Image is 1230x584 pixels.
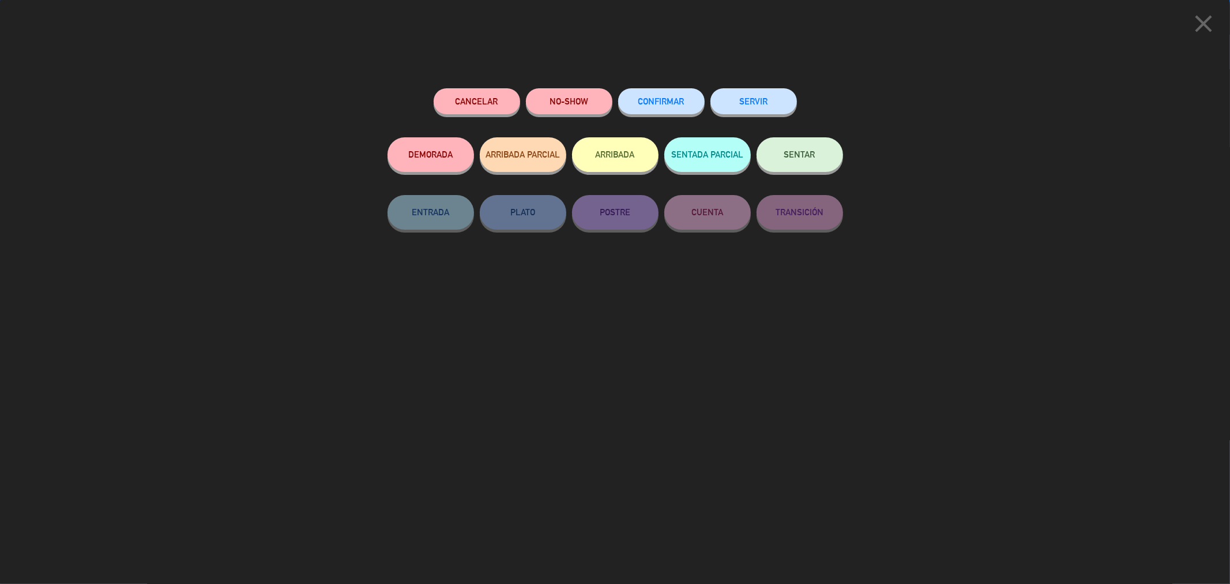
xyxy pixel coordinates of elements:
[757,195,843,230] button: TRANSICIÓN
[664,195,751,230] button: CUENTA
[388,195,474,230] button: ENTRADA
[486,149,560,159] span: ARRIBADA PARCIAL
[638,96,684,106] span: CONFIRMAR
[480,195,566,230] button: PLATO
[618,88,705,114] button: CONFIRMAR
[1186,9,1221,43] button: close
[434,88,520,114] button: Cancelar
[784,149,815,159] span: SENTAR
[480,137,566,172] button: ARRIBADA PARCIAL
[388,137,474,172] button: DEMORADA
[757,137,843,172] button: SENTAR
[526,88,612,114] button: NO-SHOW
[572,195,659,230] button: POSTRE
[572,137,659,172] button: ARRIBADA
[710,88,797,114] button: SERVIR
[1189,9,1218,38] i: close
[664,137,751,172] button: SENTADA PARCIAL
